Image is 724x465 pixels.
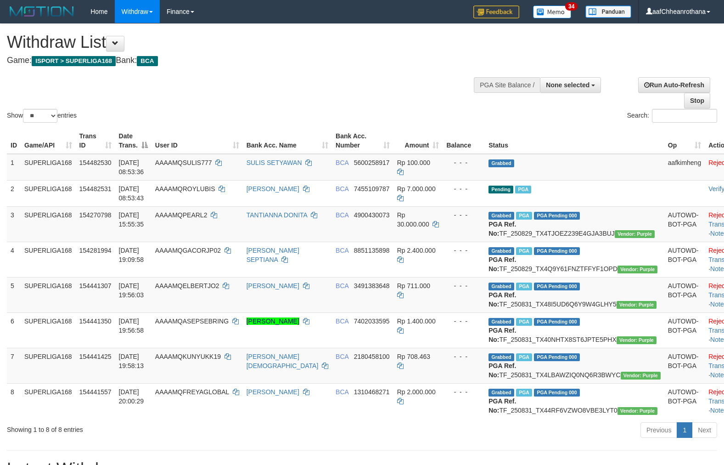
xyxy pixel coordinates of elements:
td: 8 [7,383,21,419]
td: SUPERLIGA168 [21,242,76,277]
span: Copy 3491383648 to clipboard [354,282,390,289]
th: User ID: activate to sort column ascending [152,128,243,154]
td: AUTOWD-BOT-PGA [664,206,705,242]
label: Search: [627,109,717,123]
td: SUPERLIGA168 [21,206,76,242]
span: [DATE] 19:56:03 [119,282,144,299]
span: Grabbed [488,389,514,397]
a: [PERSON_NAME][DEMOGRAPHIC_DATA] [247,353,319,369]
a: Note [710,371,724,379]
th: ID [7,128,21,154]
td: AUTOWD-BOT-PGA [664,348,705,383]
th: Bank Acc. Name: activate to sort column ascending [243,128,332,154]
td: AUTOWD-BOT-PGA [664,312,705,348]
div: - - - [446,281,481,290]
span: PGA Pending [534,212,580,220]
span: Vendor URL: https://trx4.1velocity.biz [621,372,661,380]
span: AAAAMQKUNYUKK19 [155,353,221,360]
span: BCA [336,211,348,219]
span: Grabbed [488,353,514,361]
td: AUTOWD-BOT-PGA [664,383,705,419]
a: Note [710,230,724,237]
a: Stop [684,93,710,108]
div: - - - [446,317,481,326]
b: PGA Ref. No: [488,291,516,308]
span: [DATE] 19:56:58 [119,318,144,334]
div: - - - [446,352,481,361]
th: Date Trans.: activate to sort column descending [115,128,152,154]
a: [PERSON_NAME] [247,388,299,396]
span: None selected [546,81,589,89]
div: PGA Site Balance / [474,77,540,93]
td: TF_250829_TX4TJOEZ239E4GJA3BUJ [485,206,664,242]
span: 154441557 [79,388,112,396]
a: Note [710,407,724,414]
span: [DATE] 08:53:36 [119,159,144,176]
span: Grabbed [488,159,514,167]
th: Status [485,128,664,154]
span: PGA Pending [534,247,580,255]
td: AUTOWD-BOT-PGA [664,242,705,277]
span: 154482531 [79,185,112,193]
span: 154281994 [79,247,112,254]
span: Grabbed [488,212,514,220]
span: BCA [336,247,348,254]
button: None selected [540,77,601,93]
span: AAAAMQFREYAGLOBAL [155,388,229,396]
td: TF_250831_TX40NHTX8ST6JPTE5PHX [485,312,664,348]
span: Rp 711.000 [397,282,430,289]
a: Run Auto-Refresh [638,77,710,93]
span: Copy 4900430073 to clipboard [354,211,390,219]
span: 154441350 [79,318,112,325]
span: Rp 2.400.000 [397,247,436,254]
label: Show entries [7,109,77,123]
span: Rp 100.000 [397,159,430,166]
td: 5 [7,277,21,312]
span: BCA [336,282,348,289]
td: SUPERLIGA168 [21,180,76,206]
span: Copy 7455109787 to clipboard [354,185,390,193]
td: SUPERLIGA168 [21,348,76,383]
div: - - - [446,210,481,220]
span: [DATE] 08:53:43 [119,185,144,202]
span: [DATE] 15:55:35 [119,211,144,228]
span: BCA [336,388,348,396]
span: 154441425 [79,353,112,360]
span: AAAAMQSULIS777 [155,159,212,166]
span: Rp 2.000.000 [397,388,436,396]
span: Copy 1310468271 to clipboard [354,388,390,396]
span: Marked by aafsoycanthlai [516,283,532,290]
span: Grabbed [488,318,514,326]
span: Grabbed [488,283,514,290]
span: ISPORT > SUPERLIGA168 [32,56,116,66]
td: TF_250831_TX4LBAWZIQ0NQ6R3BWYC [485,348,664,383]
span: Copy 7402033595 to clipboard [354,318,390,325]
h4: Game: Bank: [7,56,473,65]
span: Copy 5600258917 to clipboard [354,159,390,166]
span: Marked by aafsoycanthlai [516,389,532,397]
td: 7 [7,348,21,383]
span: BCA [336,159,348,166]
span: Rp 30.000.000 [397,211,429,228]
span: Vendor URL: https://trx4.1velocity.biz [617,407,657,415]
a: Note [710,336,724,343]
b: PGA Ref. No: [488,221,516,237]
span: Marked by aafnonsreyleab [516,247,532,255]
h1: Withdraw List [7,33,473,51]
th: Trans ID: activate to sort column ascending [76,128,115,154]
td: SUPERLIGA168 [21,383,76,419]
b: PGA Ref. No: [488,397,516,414]
span: Copy 2180458100 to clipboard [354,353,390,360]
td: TF_250831_TX48I5UD6Q6Y9W4GLHY5 [485,277,664,312]
td: SUPERLIGA168 [21,277,76,312]
a: [PERSON_NAME] [247,282,299,289]
td: AUTOWD-BOT-PGA [664,277,705,312]
td: TF_250829_TX4Q9Y61FNZTFFYF1OPD [485,242,664,277]
span: PGA Pending [534,353,580,361]
span: 154482530 [79,159,112,166]
span: Pending [488,186,513,193]
td: aafkimheng [664,154,705,181]
span: BCA [137,56,157,66]
a: Note [710,301,724,308]
span: PGA Pending [534,389,580,397]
